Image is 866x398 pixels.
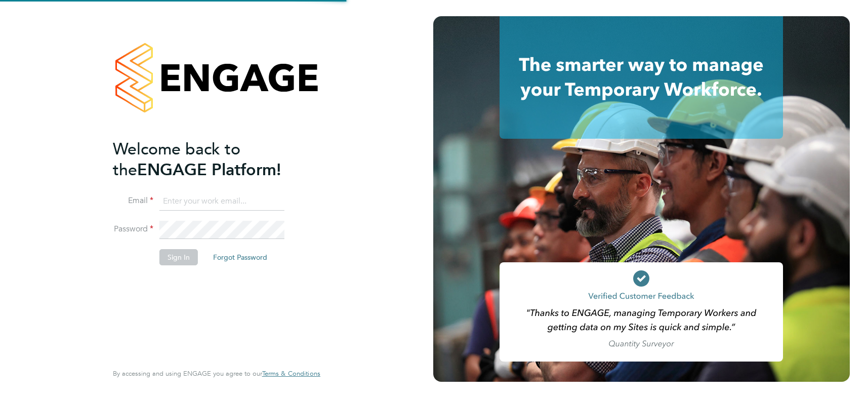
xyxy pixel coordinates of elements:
[113,139,240,180] span: Welcome back to the
[113,224,153,234] label: Password
[262,370,320,378] a: Terms & Conditions
[113,369,320,378] span: By accessing and using ENGAGE you agree to our
[159,249,198,265] button: Sign In
[159,192,284,211] input: Enter your work email...
[113,139,310,180] h2: ENGAGE Platform!
[205,249,275,265] button: Forgot Password
[113,195,153,206] label: Email
[262,369,320,378] span: Terms & Conditions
